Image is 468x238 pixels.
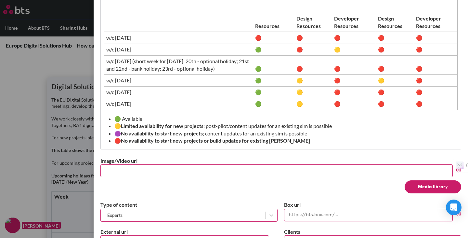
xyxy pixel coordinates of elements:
[284,201,461,208] label: Box url
[255,34,292,41] span: 🔴
[114,137,453,144] li: 🔴
[378,100,411,107] span: 🔴
[296,89,330,96] span: 🟡
[416,77,455,84] span: 🔴
[100,228,278,235] label: External url
[255,65,292,72] span: 🟢
[378,34,411,41] span: 🔴
[114,115,453,122] li: 🟢 Available
[284,209,453,221] input: https://bts.box.com/...
[106,77,251,84] span: w/c [DATE]
[416,89,455,96] span: 🔴
[121,130,203,136] strong: No availability to start new projects
[334,46,373,53] span: 🟡
[106,46,251,53] span: w/c [DATE]
[378,15,402,29] strong: Design Resources
[416,15,441,29] strong: Developer Resources
[106,34,251,41] span: w/c [DATE]
[405,180,461,193] button: Media library
[106,89,251,96] span: w/c [DATE]
[446,200,461,215] div: Open Intercom Messenger
[378,46,411,53] span: 🔴
[296,34,330,41] span: 🔴
[334,77,373,84] span: 🔴
[296,65,330,72] span: 🔴
[284,228,461,235] label: Clients
[114,130,453,137] li: 🟣 ; content updates for an existing sim is possible
[378,65,411,72] span: 🔴
[106,100,251,107] span: w/c [DATE]
[255,23,279,29] strong: Resources
[416,100,455,107] span: 🔴
[255,77,292,84] span: 🟢
[296,46,330,53] span: 🔴
[296,100,330,107] span: 🟡
[378,89,411,96] span: 🔴
[100,201,278,208] label: Type of content
[334,34,373,41] span: 🔴
[255,89,292,96] span: 🟢
[121,137,310,144] strong: No availability to start new projects or build updates for existing [PERSON_NAME]
[416,65,455,72] span: 🔴
[378,77,411,84] span: 🟡
[114,122,453,130] li: 🟡 ; post-pilot/content updates for an existing sim is possible
[255,100,292,107] span: 🟢
[255,46,292,53] span: 🟢
[334,65,373,72] span: 🔴
[106,58,251,72] span: w/c [DATE] (short week for [DATE]: 20th - optional holiday; 21st and 22nd - bank holiday; 23rd - ...
[334,89,373,96] span: 🔴
[100,157,461,164] label: Image/Video url
[121,123,203,129] strong: Limited availability for new projects
[334,15,359,29] strong: Developer Resources
[416,46,455,53] span: 🔴
[296,15,321,29] strong: Design Resources
[416,34,455,41] span: 🔴
[334,100,373,107] span: 🔴
[296,77,330,84] span: 🟡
